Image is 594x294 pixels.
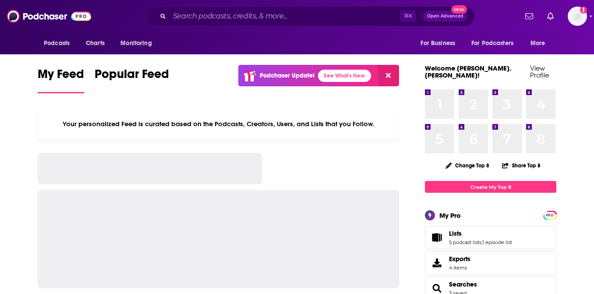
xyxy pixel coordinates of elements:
a: Lists [449,230,512,237]
a: 5 podcast lists [449,239,481,245]
span: Podcasts [44,37,70,50]
span: Charts [86,37,105,50]
a: Lists [428,231,445,244]
svg: Add a profile image [580,7,587,14]
span: Exports [428,257,445,269]
button: open menu [524,35,556,52]
a: Exports [425,251,556,275]
span: , [481,239,482,245]
a: Welcome [PERSON_NAME].[PERSON_NAME]! [425,64,511,79]
span: New [451,5,467,14]
span: Logged in as heidi.egloff [568,7,587,26]
button: Show profile menu [568,7,587,26]
button: open menu [38,35,81,52]
span: Open Advanced [427,14,463,18]
a: Searches [449,280,477,288]
span: My Feed [38,67,84,87]
a: View Profile [530,64,549,79]
span: PRO [544,212,555,219]
span: Exports [449,255,470,263]
span: ⌘ K [400,11,416,22]
button: open menu [466,35,526,52]
img: User Profile [568,7,587,26]
span: Lists [449,230,462,237]
a: PRO [544,212,555,218]
a: My Feed [38,67,84,93]
button: open menu [114,35,163,52]
a: Popular Feed [95,67,169,93]
span: Lists [425,226,556,249]
a: Show notifications dropdown [522,9,537,24]
span: Popular Feed [95,67,169,87]
button: Open AdvancedNew [423,11,467,21]
button: Share Top 8 [502,157,541,174]
span: 4 items [449,265,470,271]
img: Podchaser - Follow, Share and Rate Podcasts [7,8,91,25]
div: Search podcasts, credits, & more... [145,6,475,26]
span: More [530,37,545,50]
p: Podchaser Update! [260,72,315,79]
button: open menu [414,35,466,52]
span: For Podcasters [471,37,513,50]
a: Create My Top 8 [425,181,556,193]
div: My Pro [439,211,461,220]
span: For Business [421,37,455,50]
input: Search podcasts, credits, & more... [170,9,400,23]
button: Change Top 8 [440,160,495,171]
a: Show notifications dropdown [544,9,557,24]
a: See What's New [318,70,371,82]
a: 1 episode list [482,239,512,245]
div: Your personalized Feed is curated based on the Podcasts, Creators, Users, and Lists that you Follow. [38,109,399,139]
a: Charts [80,35,110,52]
span: Monitoring [120,37,152,50]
